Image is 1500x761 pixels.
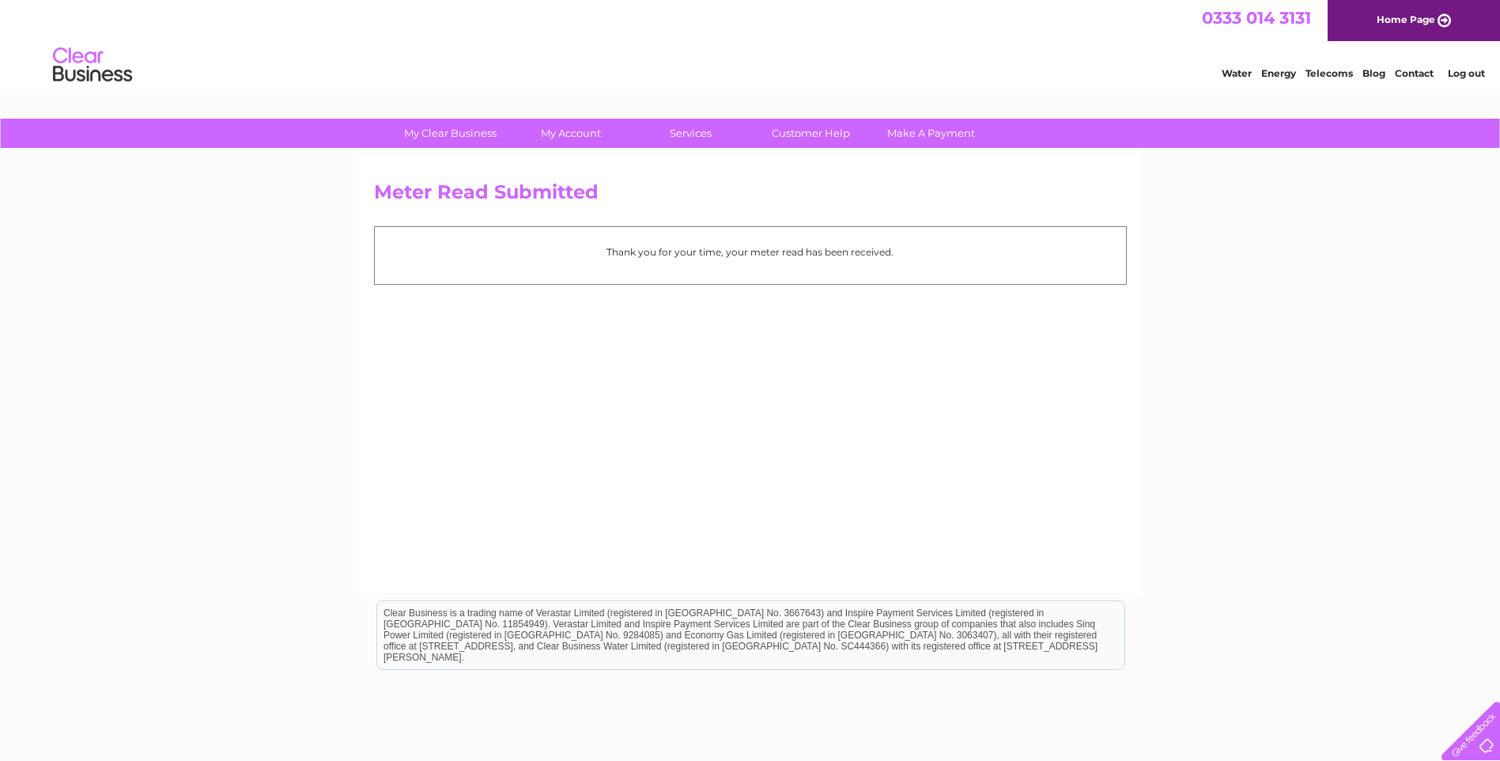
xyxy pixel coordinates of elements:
a: Telecoms [1305,67,1353,79]
a: Services [625,119,756,148]
a: My Clear Business [385,119,516,148]
a: 0333 014 3131 [1202,8,1311,28]
p: Thank you for your time, your meter read has been received. [383,244,1118,259]
a: Customer Help [746,119,876,148]
h2: Meter Read Submitted [374,181,1127,211]
a: Energy [1261,67,1296,79]
a: Water [1222,67,1252,79]
a: Log out [1448,67,1485,79]
a: Contact [1395,67,1434,79]
div: Clear Business is a trading name of Verastar Limited (registered in [GEOGRAPHIC_DATA] No. 3667643... [377,9,1124,77]
a: My Account [505,119,636,148]
a: Blog [1362,67,1385,79]
img: logo.png [52,41,133,89]
a: Make A Payment [866,119,996,148]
